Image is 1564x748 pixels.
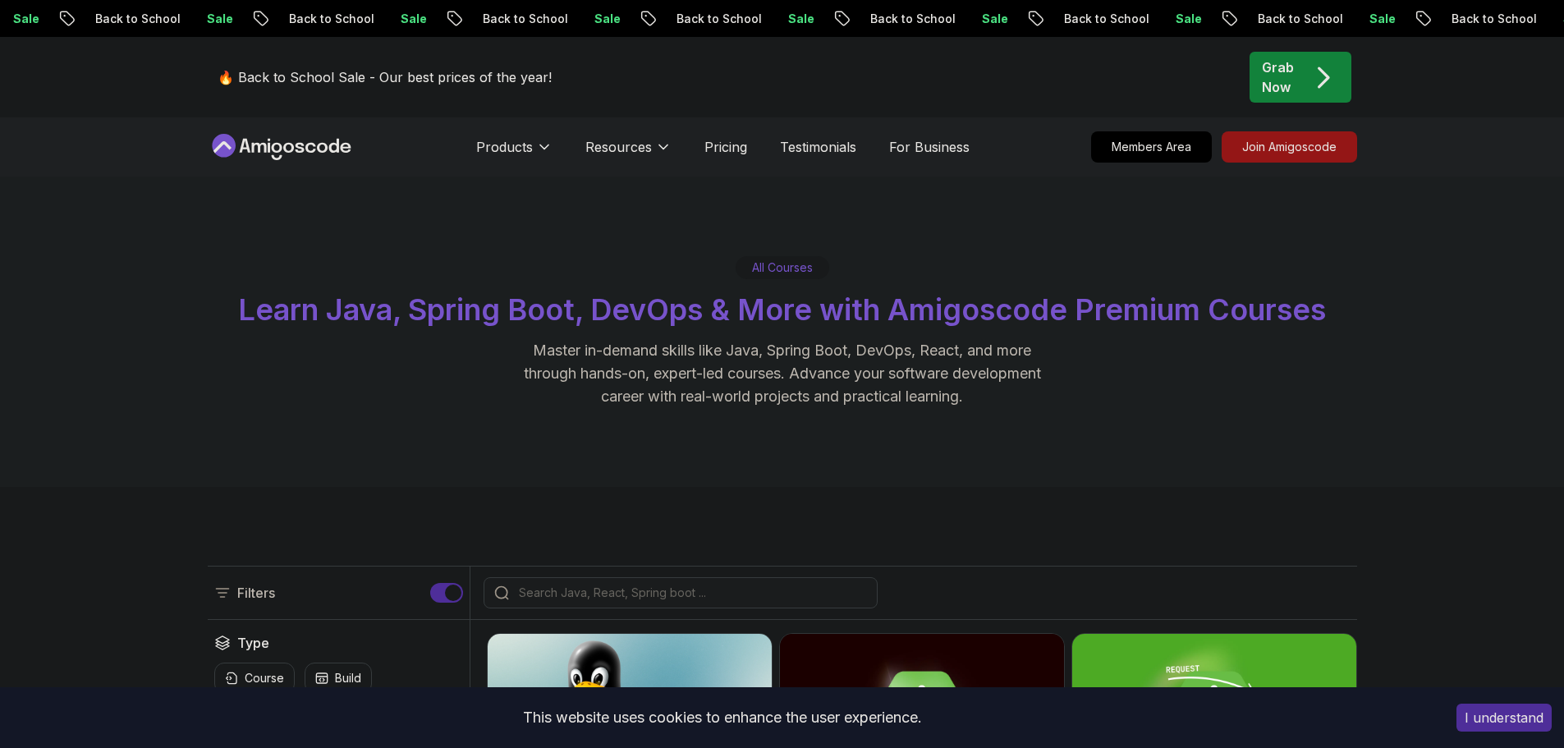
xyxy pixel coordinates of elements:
p: 🔥 Back to School Sale - Our best prices of the year! [218,67,552,87]
p: Back to School [1203,11,1314,27]
p: Members Area [1092,132,1211,162]
p: Products [476,137,533,157]
p: Sale [1121,11,1173,27]
button: Resources [585,137,672,170]
p: Sale [539,11,592,27]
p: Sale [733,11,786,27]
a: Pricing [704,137,747,157]
input: Search Java, React, Spring boot ... [516,585,867,601]
a: For Business [889,137,970,157]
p: Back to School [1397,11,1508,27]
p: Back to School [815,11,927,27]
p: Back to School [40,11,152,27]
p: Course [245,670,284,686]
p: Filters [237,583,275,603]
h2: Type [237,633,269,653]
p: Build [335,670,361,686]
p: Sale [346,11,398,27]
a: Join Amigoscode [1222,131,1357,163]
p: Resources [585,137,652,157]
p: Sale [152,11,204,27]
p: Back to School [621,11,733,27]
a: Members Area [1091,131,1212,163]
span: Learn Java, Spring Boot, DevOps & More with Amigoscode Premium Courses [238,291,1326,328]
p: Grab Now [1262,57,1294,97]
button: Accept cookies [1456,704,1552,732]
button: Products [476,137,553,170]
p: Back to School [1009,11,1121,27]
button: Build [305,663,372,694]
p: Back to School [428,11,539,27]
p: Master in-demand skills like Java, Spring Boot, DevOps, React, and more through hands-on, expert-... [507,339,1058,408]
p: Sale [927,11,979,27]
p: Back to School [234,11,346,27]
a: Testimonials [780,137,856,157]
p: Sale [1314,11,1367,27]
div: This website uses cookies to enhance the user experience. [12,700,1432,736]
p: Join Amigoscode [1222,132,1356,162]
p: Sale [1508,11,1561,27]
button: Course [214,663,295,694]
p: All Courses [752,259,813,276]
